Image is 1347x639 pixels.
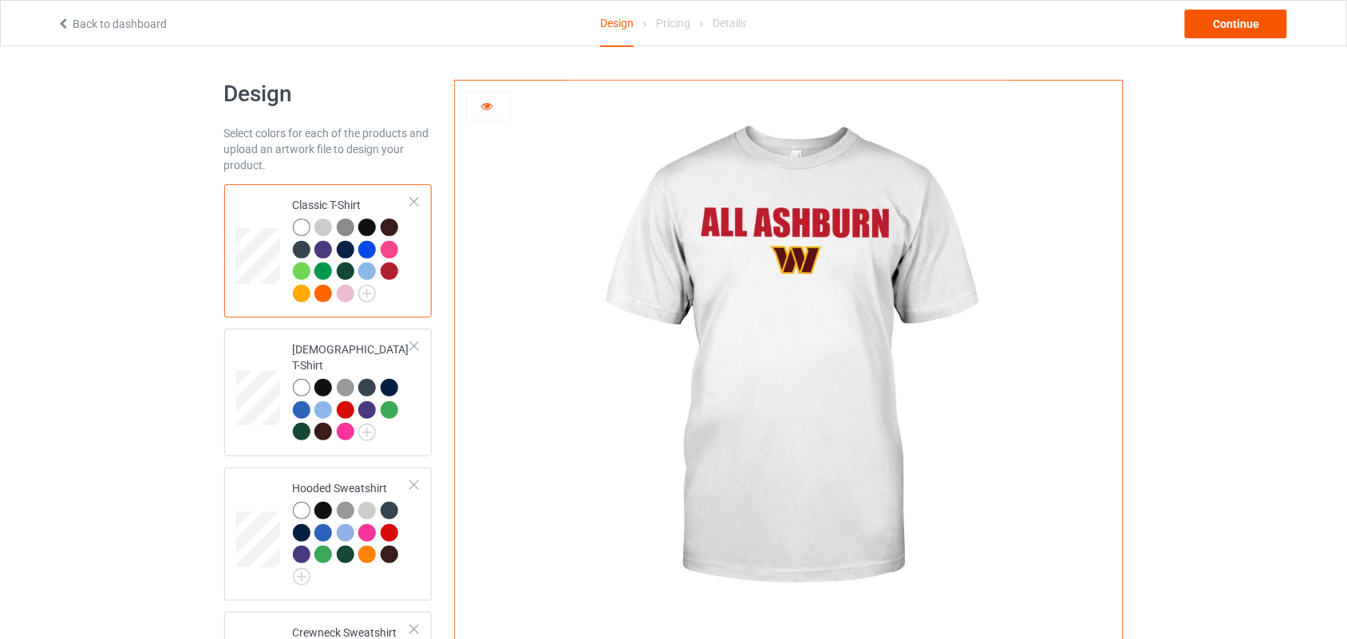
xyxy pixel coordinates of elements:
img: svg+xml;base64,PD94bWwgdmVyc2lvbj0iMS4wIiBlbmNvZGluZz0iVVRGLTgiPz4KPHN2ZyB3aWR0aD0iMjJweCIgaGVpZ2... [358,424,376,441]
div: Details [713,1,747,45]
div: Classic T-Shirt [224,184,433,318]
div: Classic T-Shirt [293,197,412,301]
div: Design [600,1,634,47]
img: heather_texture.png [337,219,354,236]
img: svg+xml;base64,PD94bWwgdmVyc2lvbj0iMS4wIiBlbmNvZGluZz0iVVRGLTgiPz4KPHN2ZyB3aWR0aD0iMjJweCIgaGVpZ2... [358,285,376,302]
h1: Design [224,80,433,108]
div: [DEMOGRAPHIC_DATA] T-Shirt [224,329,433,456]
img: svg+xml;base64,PD94bWwgdmVyc2lvbj0iMS4wIiBlbmNvZGluZz0iVVRGLTgiPz4KPHN2ZyB3aWR0aD0iMjJweCIgaGVpZ2... [293,568,310,586]
div: Hooded Sweatshirt [293,480,412,580]
a: Back to dashboard [57,18,167,30]
div: Hooded Sweatshirt [224,467,433,601]
div: Select colors for each of the products and upload an artwork file to design your product. [224,125,433,173]
div: Continue [1185,10,1287,38]
div: [DEMOGRAPHIC_DATA] T-Shirt [293,341,412,440]
div: Pricing [656,1,690,45]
